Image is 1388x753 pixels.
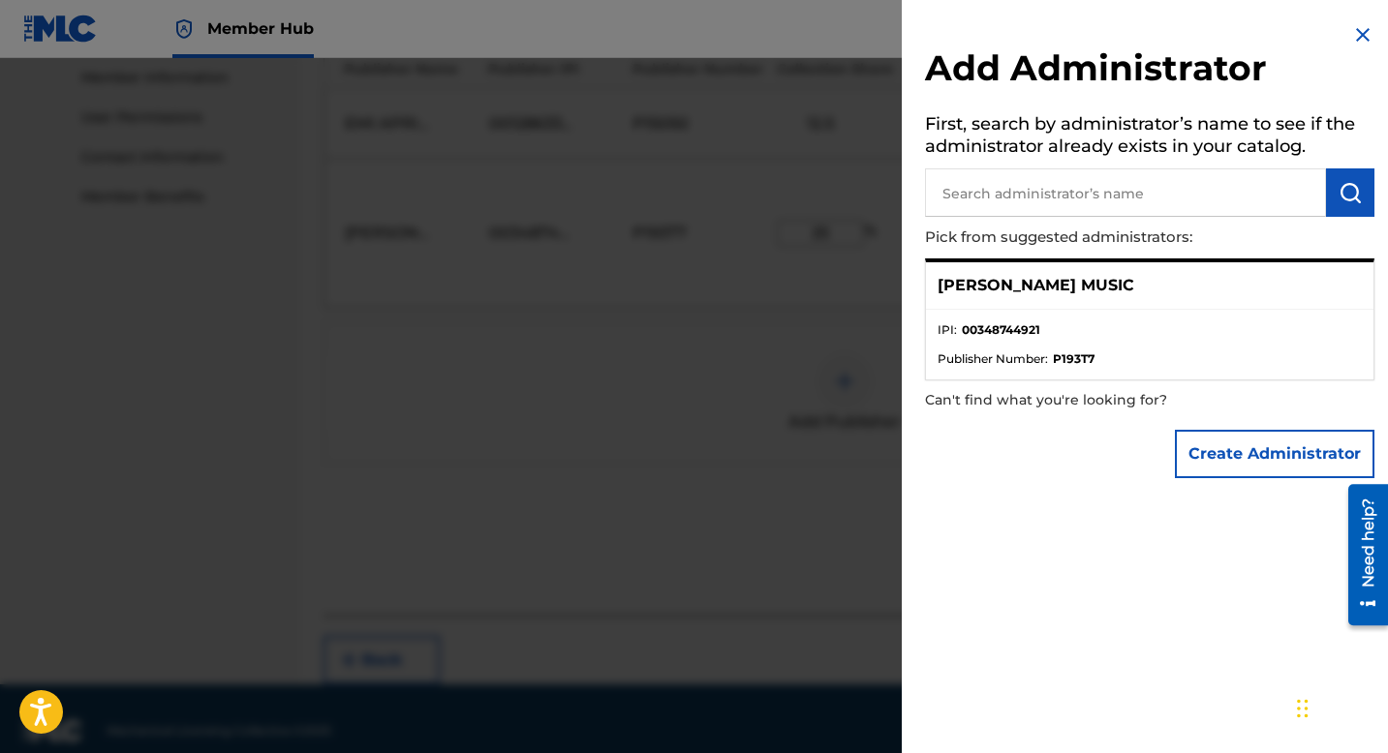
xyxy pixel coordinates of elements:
span: Member Hub [207,17,314,40]
img: MLC Logo [23,15,98,43]
p: Can't find what you're looking for? [925,380,1264,420]
h2: Add Administrator [925,46,1374,96]
input: Search administrator’s name [925,168,1326,217]
button: Create Administrator [1175,430,1374,478]
p: [PERSON_NAME] MUSIC [938,274,1134,297]
div: Drag [1297,679,1309,738]
strong: 00348744921 [962,321,1040,339]
span: Publisher Number : [938,350,1048,368]
img: Search Works [1339,181,1362,204]
span: IPI : [938,321,957,339]
p: Pick from suggested administrators: [925,217,1264,258]
img: Top Rightsholder [172,17,196,41]
h5: First, search by administrator’s name to see if the administrator already exists in your catalog. [925,107,1374,168]
iframe: Chat Widget [1291,660,1388,753]
iframe: Resource Center [1334,477,1388,633]
strong: P193T7 [1053,350,1095,368]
